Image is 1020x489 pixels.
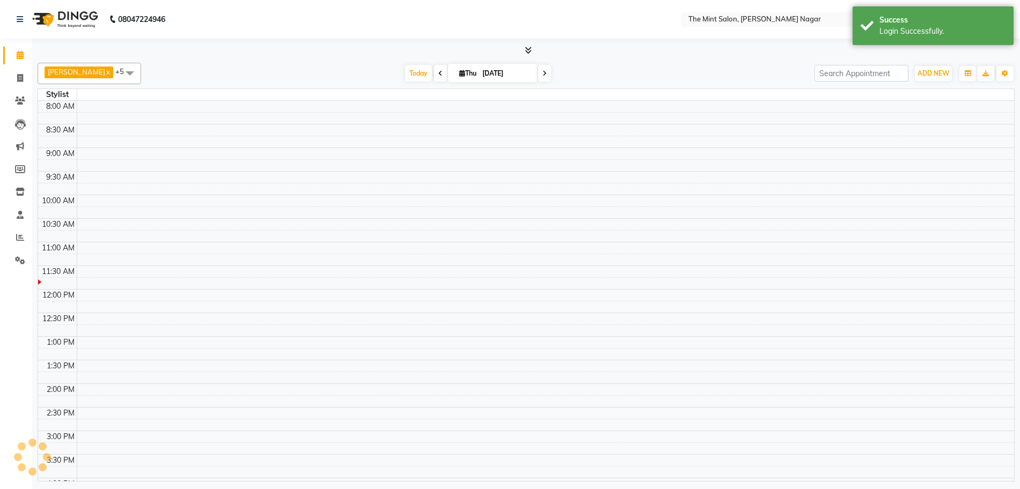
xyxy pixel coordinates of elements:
div: 3:00 PM [45,431,77,442]
button: ADD NEW [915,66,952,81]
b: 08047224946 [118,4,165,34]
div: Stylist [38,89,77,100]
div: 1:00 PM [45,337,77,348]
div: Login Successfully. [879,26,1006,37]
div: 8:30 AM [44,124,77,136]
div: 9:00 AM [44,148,77,159]
span: Thu [457,69,479,77]
input: 2025-09-04 [479,65,533,81]
div: 8:00 AM [44,101,77,112]
div: 11:00 AM [40,242,77,254]
div: 11:30 AM [40,266,77,277]
div: 10:00 AM [40,195,77,206]
span: Today [405,65,432,81]
div: 2:30 PM [45,407,77,419]
div: 9:30 AM [44,172,77,183]
div: 12:00 PM [40,290,77,301]
div: 12:30 PM [40,313,77,324]
span: ADD NEW [918,69,949,77]
span: [PERSON_NAME] [48,68,105,76]
span: +5 [115,67,132,76]
input: Search Appointment [814,65,908,81]
a: x [105,68,110,76]
div: 1:30 PM [45,360,77,372]
div: 10:30 AM [40,219,77,230]
div: 3:30 PM [45,455,77,466]
div: Success [879,14,1006,26]
img: logo [27,4,101,34]
div: 2:00 PM [45,384,77,395]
